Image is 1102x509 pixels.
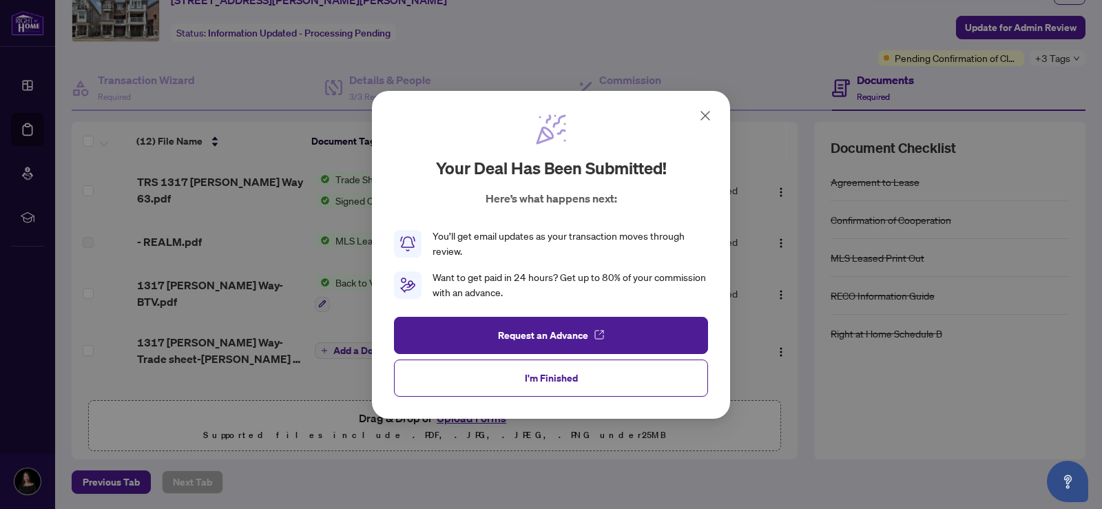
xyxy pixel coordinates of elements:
[525,366,578,388] span: I'm Finished
[1047,461,1088,502] button: Open asap
[433,270,708,300] div: Want to get paid in 24 hours? Get up to 80% of your commission with an advance.
[394,359,708,396] button: I'm Finished
[433,229,708,259] div: You’ll get email updates as your transaction moves through review.
[486,190,617,207] p: Here’s what happens next:
[498,324,588,346] span: Request an Advance
[436,157,667,179] h2: Your deal has been submitted!
[394,316,708,353] button: Request an Advance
